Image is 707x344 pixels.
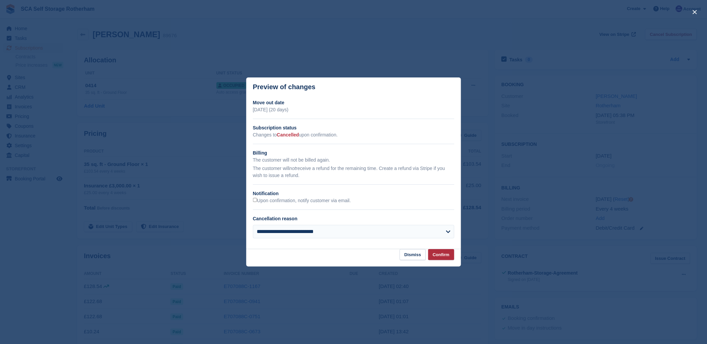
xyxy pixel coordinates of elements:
p: [DATE] (20 days) [253,106,454,113]
button: Confirm [428,249,454,260]
label: Cancellation reason [253,216,298,221]
button: close [690,7,700,17]
h2: Subscription status [253,124,454,131]
h2: Notification [253,190,454,197]
h2: Move out date [253,99,454,106]
p: The customer will not be billed again. [253,157,454,164]
h2: Billing [253,150,454,157]
span: Cancelled [277,132,299,137]
p: Changes to upon confirmation. [253,131,454,138]
p: The customer will receive a refund for the remaining time. Create a refund via Stripe if you wish... [253,165,454,179]
input: Upon confirmation, notify customer via email. [253,198,257,202]
button: Dismiss [400,249,426,260]
p: Preview of changes [253,83,316,91]
em: not [289,166,296,171]
label: Upon confirmation, notify customer via email. [253,198,351,204]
